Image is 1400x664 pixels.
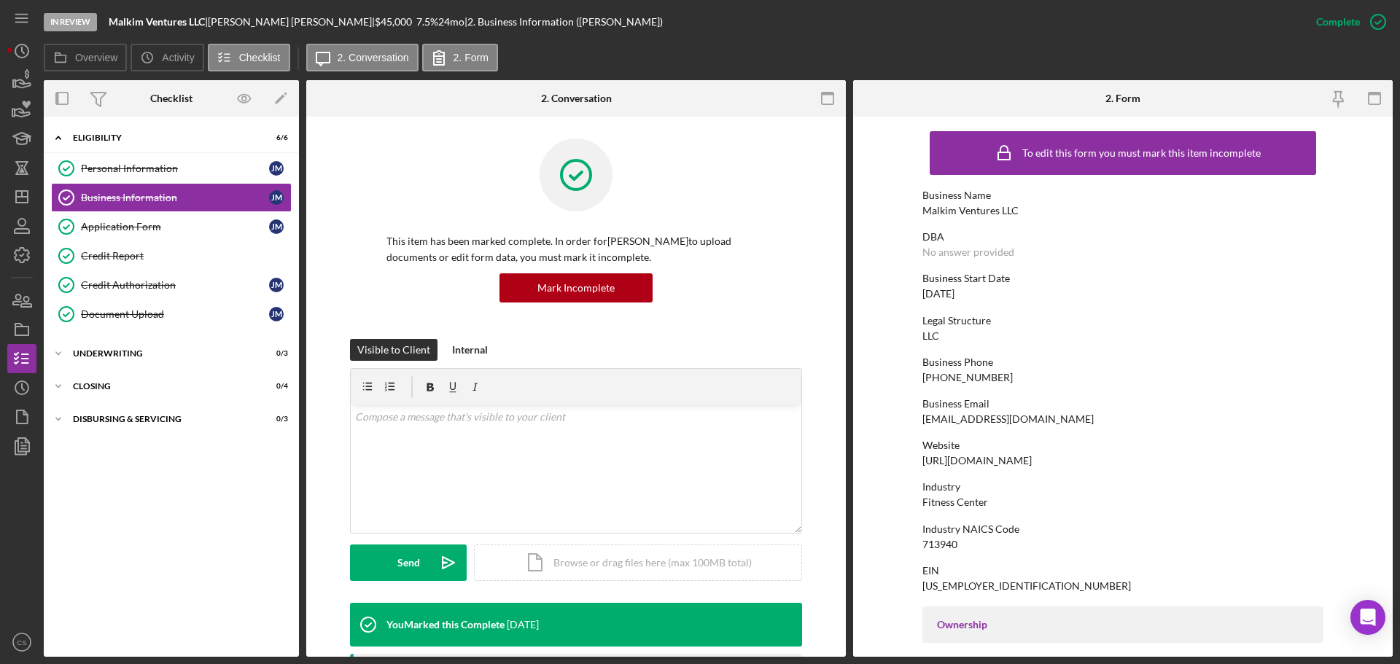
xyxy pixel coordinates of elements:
button: 2. Form [422,44,498,71]
div: Personal Information [81,163,269,174]
div: Industry NAICS Code [922,523,1323,535]
div: Checklist [150,93,192,104]
button: Activity [131,44,203,71]
div: J M [269,190,284,205]
div: Business Name [922,190,1323,201]
div: Malkim Ventures LLC [922,205,1019,216]
button: CS [7,628,36,657]
div: [EMAIL_ADDRESS][DOMAIN_NAME] [922,413,1094,425]
label: Overview [75,52,117,63]
label: 2. Conversation [338,52,409,63]
div: No answer provided [922,246,1014,258]
div: | [109,16,208,28]
button: Internal [445,339,495,361]
div: [URL][DOMAIN_NAME] [922,455,1032,466]
div: In Review [44,13,97,31]
div: 713940 [922,539,957,550]
div: Legal Structure [922,315,1323,327]
button: Mark Incomplete [499,273,653,302]
button: Send [350,544,467,581]
label: Activity [162,52,194,63]
label: Checklist [239,52,281,63]
button: 2. Conversation [306,44,419,71]
a: Personal InformationJM [51,154,292,183]
a: Application FormJM [51,212,292,241]
button: Overview [44,44,127,71]
button: Complete [1302,7,1393,36]
div: 6 / 6 [262,133,288,142]
div: Fitness Center [922,496,988,508]
button: Visible to Client [350,339,437,361]
div: DBA [922,231,1323,243]
div: Closing [73,382,252,391]
div: Business Start Date [922,273,1323,284]
div: Credit Report [81,250,291,262]
div: 2. Conversation [541,93,612,104]
div: To edit this form you must mark this item incomplete [1022,147,1261,159]
div: J M [269,307,284,321]
div: | 2. Business Information ([PERSON_NAME]) [464,16,663,28]
div: J M [269,278,284,292]
p: This item has been marked complete. In order for [PERSON_NAME] to upload documents or edit form d... [386,233,766,266]
text: CS [17,638,26,647]
a: Credit Report [51,241,292,270]
div: Mark Incomplete [537,273,615,302]
div: Ownership [937,619,1309,630]
div: Application Form [81,221,269,233]
span: $45,000 [375,15,412,28]
div: [PHONE_NUMBER] [922,372,1013,383]
div: Eligibility [73,133,252,142]
div: 0 / 3 [262,349,288,358]
div: Credit Authorization [81,279,269,291]
div: Open Intercom Messenger [1350,600,1385,635]
div: [DATE] [922,288,954,300]
div: 2. Form [1105,93,1140,104]
div: Business Phone [922,356,1323,368]
div: Business Email [922,398,1323,410]
div: You Marked this Complete [386,619,505,630]
div: Underwriting [73,349,252,358]
a: Credit AuthorizationJM [51,270,292,300]
a: Business InformationJM [51,183,292,212]
div: Business Information [81,192,269,203]
div: 0 / 3 [262,415,288,423]
div: EIN [922,565,1323,577]
div: Visible to Client [357,339,430,361]
div: LLC [922,330,939,342]
button: Checklist [208,44,290,71]
a: Document UploadJM [51,300,292,329]
div: Industry [922,481,1323,493]
div: 7.5 % [416,16,438,28]
div: 0 / 4 [262,382,288,391]
b: Malkim Ventures LLC [109,15,205,28]
div: Internal [452,339,488,361]
div: [PERSON_NAME] [PERSON_NAME] | [208,16,375,28]
div: Disbursing & Servicing [73,415,252,423]
div: Website [922,440,1323,451]
div: J M [269,161,284,176]
div: J M [269,219,284,234]
label: 2. Form [454,52,489,63]
div: Send [397,544,420,581]
div: [US_EMPLOYER_IDENTIFICATION_NUMBER] [922,580,1131,592]
div: 24 mo [438,16,464,28]
time: 2025-08-14 19:56 [507,619,539,630]
div: Complete [1316,7,1360,36]
div: Document Upload [81,308,269,320]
